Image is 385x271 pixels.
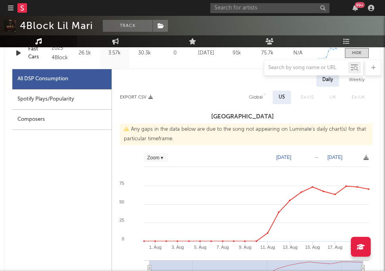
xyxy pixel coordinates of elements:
[314,155,319,160] text: →
[193,49,219,57] div: [DATE]
[223,49,250,57] div: 91k
[122,236,124,241] text: 0
[12,89,112,110] div: Spotify Plays/Popularity
[161,49,189,57] div: 0
[171,245,184,250] text: 3. Aug
[249,93,263,102] div: Global
[254,49,281,57] div: 75.7k
[103,20,152,32] button: Track
[327,155,343,160] text: [DATE]
[52,44,68,63] div: 2025 4Block
[279,93,285,102] div: US
[316,73,339,87] div: Daily
[260,245,275,250] text: 11. Aug
[239,245,251,250] text: 9. Aug
[216,245,229,250] text: 7. Aug
[343,73,371,87] div: Weekly
[355,2,365,8] div: 99 +
[119,218,124,223] text: 25
[20,20,93,32] div: 4Block Lil Mari
[327,245,342,250] text: 17. Aug
[119,199,124,204] text: 50
[305,245,320,250] text: 15. Aug
[352,5,358,11] button: 99+
[276,155,291,160] text: [DATE]
[120,95,153,100] button: Export CSV
[12,69,112,89] div: All DSP Consumption
[194,245,206,250] text: 5. Aug
[131,49,157,57] div: 30.3k
[28,45,48,61] a: Fast Cars
[112,112,373,122] h3: [GEOGRAPHIC_DATA]
[283,245,297,250] text: 13. Aug
[72,49,98,57] div: 26.1k
[17,74,68,84] div: All DSP Consumption
[210,3,329,13] input: Search for artists
[264,65,348,71] input: Search by song name or URL
[120,124,373,145] div: Any gaps in the data below are due to the song not appearing on Luminate's daily chart(s) for tha...
[285,49,311,57] div: N/A
[119,181,124,186] text: 75
[102,49,127,57] div: 3.57k
[12,110,112,130] div: Composers
[350,245,365,250] text: 19. Aug
[149,245,162,250] text: 1. Aug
